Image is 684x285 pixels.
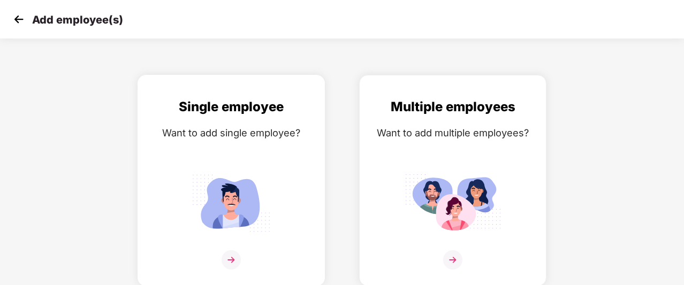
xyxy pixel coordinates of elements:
div: Multiple employees [370,97,535,117]
div: Want to add multiple employees? [370,125,535,141]
div: Single employee [149,97,314,117]
img: svg+xml;base64,PHN2ZyB4bWxucz0iaHR0cDovL3d3dy53My5vcmcvMjAwMC9zdmciIGlkPSJNdWx0aXBsZV9lbXBsb3llZS... [405,170,501,236]
img: svg+xml;base64,PHN2ZyB4bWxucz0iaHR0cDovL3d3dy53My5vcmcvMjAwMC9zdmciIHdpZHRoPSIzMCIgaGVpZ2h0PSIzMC... [11,11,27,27]
img: svg+xml;base64,PHN2ZyB4bWxucz0iaHR0cDovL3d3dy53My5vcmcvMjAwMC9zdmciIHdpZHRoPSIzNiIgaGVpZ2h0PSIzNi... [222,250,241,269]
img: svg+xml;base64,PHN2ZyB4bWxucz0iaHR0cDovL3d3dy53My5vcmcvMjAwMC9zdmciIGlkPSJTaW5nbGVfZW1wbG95ZWUiIH... [183,170,279,236]
p: Add employee(s) [32,13,123,26]
img: svg+xml;base64,PHN2ZyB4bWxucz0iaHR0cDovL3d3dy53My5vcmcvMjAwMC9zdmciIHdpZHRoPSIzNiIgaGVpZ2h0PSIzNi... [443,250,462,269]
div: Want to add single employee? [149,125,314,141]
